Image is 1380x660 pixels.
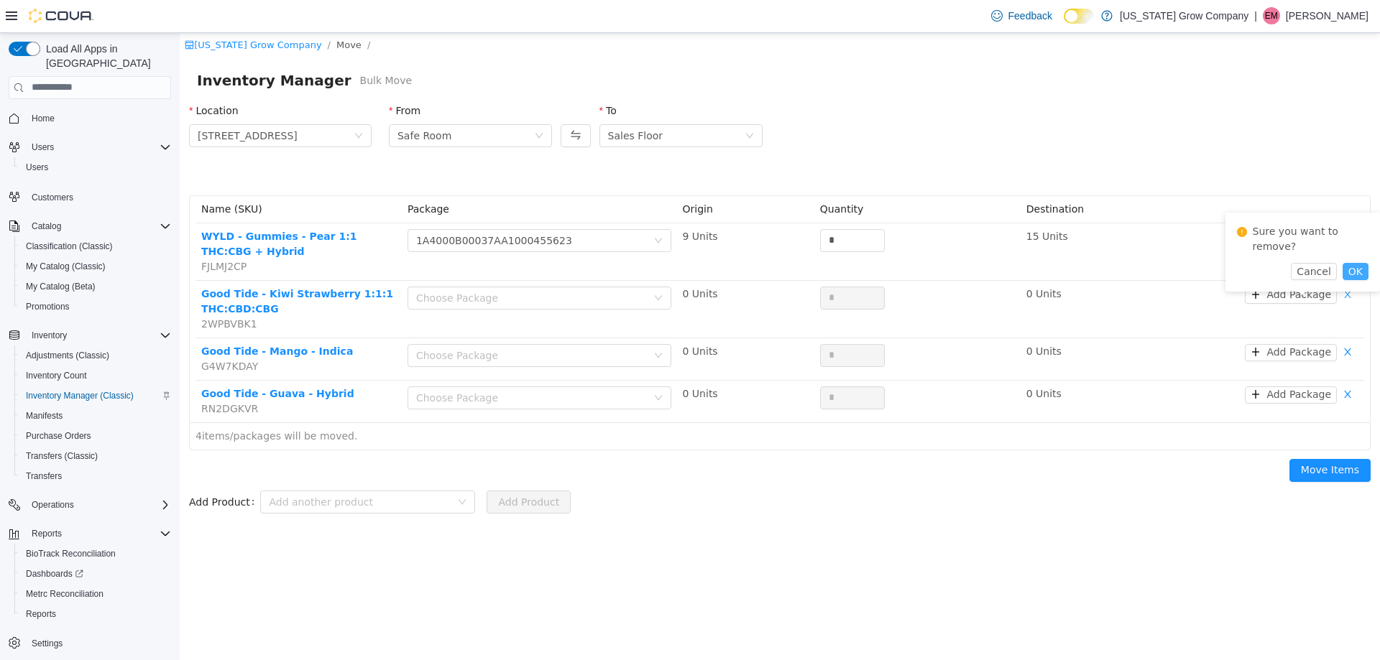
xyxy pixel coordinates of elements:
a: Home [26,110,60,127]
p: [PERSON_NAME] [1286,7,1368,24]
button: Users [14,157,177,177]
button: Inventory [3,325,177,345]
button: Metrc Reconciliation [14,584,177,604]
span: Settings [32,638,63,649]
div: Choose Package [236,315,467,330]
div: 1A4000B00037AA1000455623 [236,197,392,218]
span: BioTrack Reconciliation [20,545,171,562]
span: Reports [26,525,171,542]
button: My Catalog (Classic) [14,256,177,276]
span: Name (SKU) [22,170,83,182]
button: Catalog [3,216,177,236]
span: Dashboards [20,565,171,582]
span: EM [1265,7,1278,24]
span: 0 Units [847,355,882,366]
i: icon: down [474,361,483,371]
button: Cancel [1111,230,1156,247]
span: Dashboards [26,568,83,580]
span: Manifests [20,407,171,424]
span: Operations [26,496,171,513]
span: Home [32,113,55,124]
button: Reports [14,604,177,624]
span: Reports [32,528,62,539]
button: Inventory [26,327,73,344]
a: Inventory Manager (Classic) [20,387,139,404]
a: Metrc Reconciliation [20,585,109,603]
a: icon: shop[US_STATE] Grow Company [5,6,142,17]
span: Reports [20,605,171,623]
button: Manifests [14,406,177,426]
span: / [188,6,190,17]
div: Choose Package [236,258,467,272]
a: Users [20,159,54,176]
span: Transfers [20,468,171,485]
div: Safe Room [218,92,272,113]
span: 2WPBVBK1 [22,285,78,297]
span: 0 Units [503,312,538,324]
span: Classification (Classic) [20,238,171,255]
span: Inventory Manager (Classic) [20,387,171,404]
span: Catalog [26,218,171,235]
button: Adjustments (Classic) [14,345,177,366]
i: icon: down [474,318,483,328]
i: icon: down [355,98,364,108]
button: Catalog [26,218,67,235]
button: Inventory Manager (Classic) [14,386,177,406]
i: icon: down [175,98,183,108]
a: Transfers [20,468,68,485]
span: Promotions [26,301,70,312]
a: Purchase Orders [20,427,97,445]
span: Classification (Classic) [26,241,113,252]
p: [US_STATE] Grow Company [1120,7,1248,24]
button: icon: close [1157,311,1179,328]
button: icon: plusAdd Package [1065,353,1157,371]
a: Classification (Classic) [20,238,119,255]
a: Settings [26,635,68,652]
button: Move Items [1110,426,1191,449]
a: My Catalog (Classic) [20,258,111,275]
i: icon: down [566,98,574,108]
span: My Catalog (Classic) [26,261,106,272]
span: Load All Apps in [GEOGRAPHIC_DATA] [40,42,171,70]
div: Sales Floor [428,92,484,113]
span: Feedback [1008,9,1052,23]
span: 0 Units [503,355,538,366]
button: icon: plusAdd Package [1065,311,1157,328]
span: Inventory [26,327,171,344]
div: Add another product [89,462,271,476]
a: Manifests [20,407,68,424]
span: FJLMJ2CP [22,228,67,239]
span: Reports [26,608,56,620]
span: Operations [32,499,74,511]
i: icon: exclamation-circle [1057,194,1067,204]
button: icon: close [1157,353,1179,371]
span: Adjustments (Classic) [20,347,171,364]
img: Cova [29,9,93,23]
a: Feedback [985,1,1058,30]
a: Adjustments (Classic) [20,347,115,364]
span: 0 Units [503,255,538,266]
span: Inventory Count [20,367,171,384]
button: Reports [26,525,68,542]
span: 15 Units [847,197,888,209]
span: Inventory Manager [17,36,180,59]
span: Customers [26,187,171,205]
button: Users [26,139,60,156]
button: Transfers (Classic) [14,446,177,466]
span: Transfers [26,470,62,482]
button: Operations [26,496,80,513]
button: Promotions [14,297,177,317]
div: Choose Package [236,358,467,372]
span: 4 items/packages will be moved. [16,397,178,409]
button: Purchase Orders [14,426,177,446]
span: / [148,6,151,17]
span: Adjustments (Classic) [26,350,109,361]
span: My Catalog (Classic) [20,258,171,275]
button: OK [1163,230,1189,247]
span: Inventory Count [26,370,87,381]
button: Classification (Classic) [14,236,177,256]
span: Destination [847,170,904,182]
a: BioTrack Reconciliation [20,545,121,562]
span: Users [26,162,48,173]
button: Customers [3,186,177,207]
